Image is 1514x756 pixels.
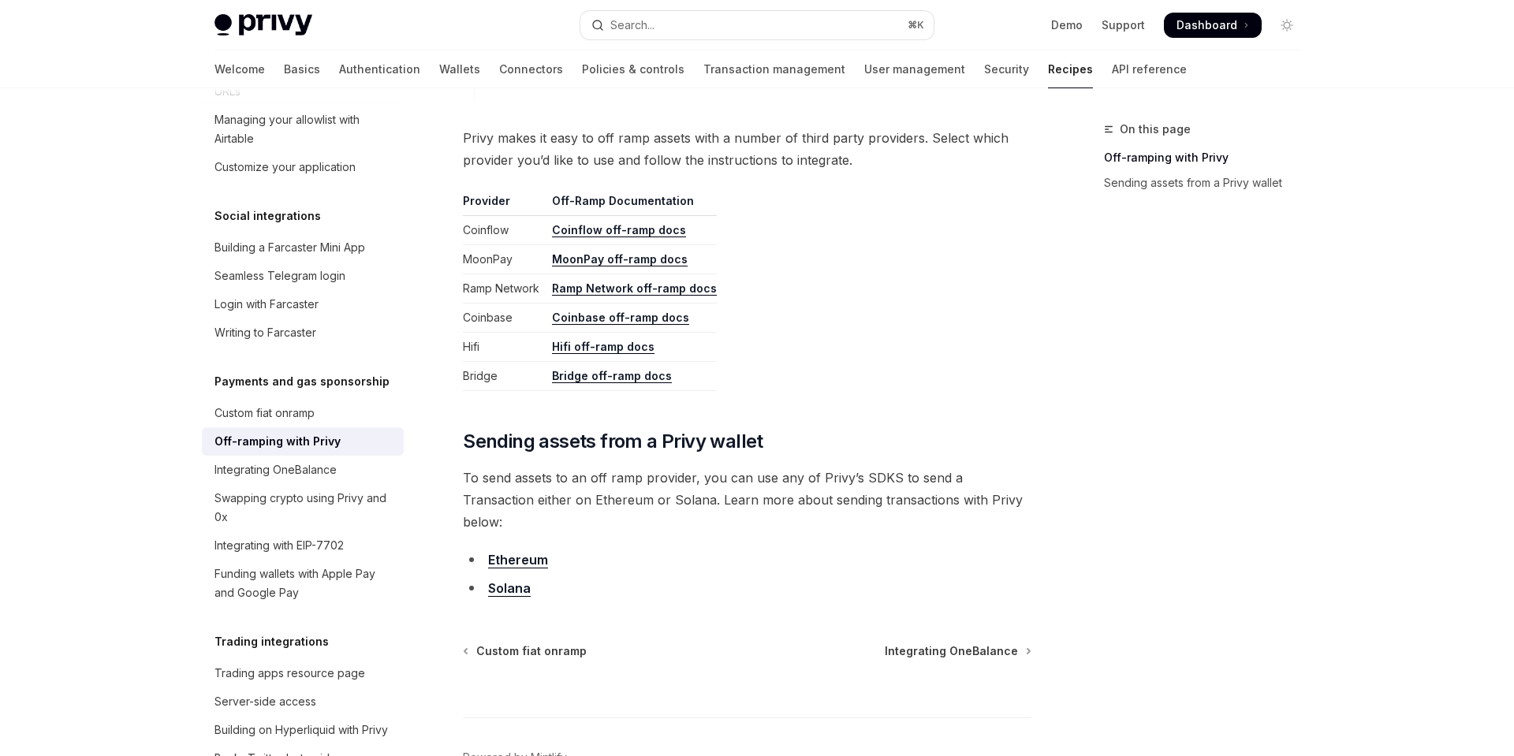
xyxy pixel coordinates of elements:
div: Search... [610,16,654,35]
span: Dashboard [1177,17,1237,33]
a: Coinflow off-ramp docs [552,223,686,237]
a: Bridge off-ramp docs [552,369,672,383]
a: Off-ramping with Privy [1104,145,1312,170]
td: Ramp Network [463,274,546,304]
a: Demo [1051,17,1083,33]
div: Server-side access [214,692,316,711]
h5: Trading integrations [214,632,329,651]
span: Custom fiat onramp [476,643,587,659]
a: Swapping crypto using Privy and 0x [202,484,404,531]
a: Basics [284,50,320,88]
a: Wallets [439,50,480,88]
div: Integrating with EIP-7702 [214,536,344,555]
span: ⌘ K [908,19,924,32]
a: Custom fiat onramp [202,399,404,427]
div: Building a Farcaster Mini App [214,238,365,257]
span: On this page [1120,120,1191,139]
div: Customize your application [214,158,356,177]
span: To send assets to an off ramp provider, you can use any of Privy’s SDKS to send a Transaction eit... [463,467,1031,533]
a: Server-side access [202,687,404,716]
a: Integrating with EIP-7702 [202,531,404,560]
a: Transaction management [703,50,845,88]
a: Recipes [1048,50,1093,88]
td: MoonPay [463,245,546,274]
div: Custom fiat onramp [214,404,315,423]
a: Hifi off-ramp docs [552,340,654,354]
a: Managing your allowlist with Airtable [202,106,404,153]
button: Open search [580,11,934,39]
a: Trading apps resource page [202,659,404,687]
td: Bridge [463,362,546,391]
a: Seamless Telegram login [202,262,404,290]
a: Building on Hyperliquid with Privy [202,716,404,744]
a: Off-ramping with Privy [202,427,404,456]
div: Writing to Farcaster [214,323,316,342]
button: Toggle dark mode [1274,13,1300,38]
th: Off-Ramp Documentation [546,193,717,216]
a: API reference [1112,50,1187,88]
a: Coinbase off-ramp docs [552,311,689,325]
a: User management [864,50,965,88]
a: Building a Farcaster Mini App [202,233,404,262]
div: Seamless Telegram login [214,266,345,285]
div: Funding wallets with Apple Pay and Google Pay [214,564,394,602]
a: Welcome [214,50,265,88]
a: Writing to Farcaster [202,318,404,347]
div: Building on Hyperliquid with Privy [214,721,388,739]
div: Off-ramping with Privy [214,432,341,451]
a: Customize your application [202,153,404,181]
a: Integrating OneBalance [885,643,1030,659]
img: light logo [214,14,312,36]
a: Integrating OneBalance [202,456,404,484]
td: Coinflow [463,216,546,245]
a: Login with Farcaster [202,290,404,318]
a: Funding wallets with Apple Pay and Google Pay [202,560,404,607]
div: Managing your allowlist with Airtable [214,110,394,148]
a: Ramp Network off-ramp docs [552,281,717,296]
td: Hifi [463,333,546,362]
a: MoonPay off-ramp docs [552,252,688,266]
div: Trading apps resource page [214,664,365,683]
a: Authentication [339,50,420,88]
div: Swapping crypto using Privy and 0x [214,489,394,527]
span: Sending assets from a Privy wallet [463,429,763,454]
a: Support [1102,17,1145,33]
a: Dashboard [1164,13,1262,38]
a: Security [984,50,1029,88]
th: Provider [463,193,546,216]
div: Login with Farcaster [214,295,319,314]
span: Integrating OneBalance [885,643,1018,659]
h5: Social integrations [214,207,321,225]
h5: Payments and gas sponsorship [214,372,390,391]
a: Sending assets from a Privy wallet [1104,170,1312,196]
a: Connectors [499,50,563,88]
td: Coinbase [463,304,546,333]
a: Policies & controls [582,50,684,88]
a: Solana [488,580,531,597]
a: Ethereum [488,552,548,568]
div: Integrating OneBalance [214,460,337,479]
a: Custom fiat onramp [464,643,587,659]
span: Privy makes it easy to off ramp assets with a number of third party providers. Select which provi... [463,127,1031,171]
